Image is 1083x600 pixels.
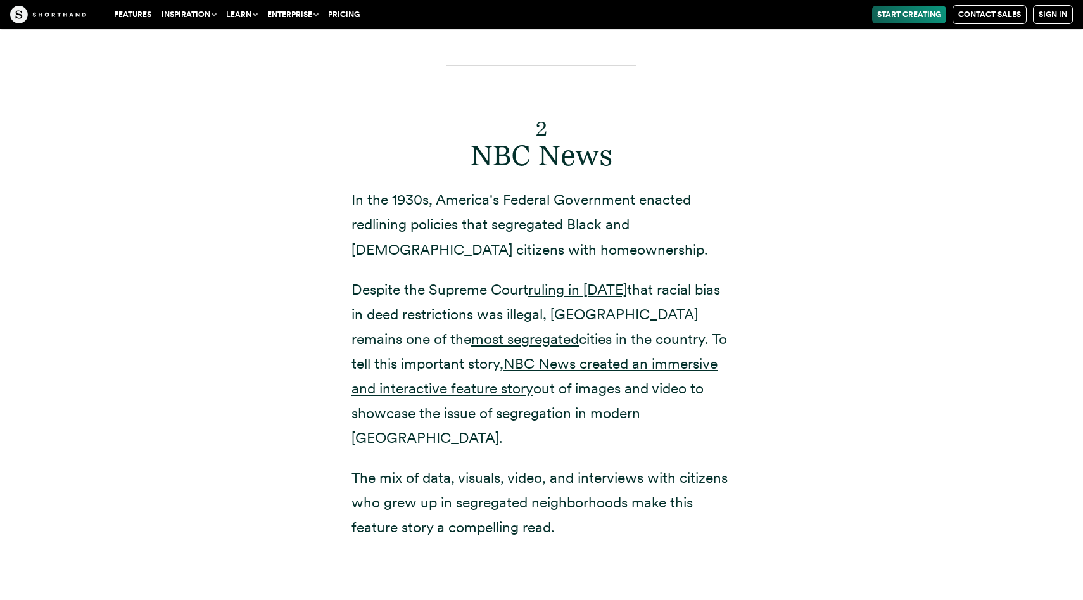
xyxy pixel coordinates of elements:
[351,278,731,451] p: Despite the Supreme Court that racial bias in deed restrictions was illegal, [GEOGRAPHIC_DATA] re...
[351,466,731,540] p: The mix of data, visuals, video, and interviews with citizens who grew up in segregated neighborh...
[351,355,718,397] a: NBC News created an immersive and interactive feature story
[351,103,731,172] h2: NBC News
[872,6,946,23] a: Start Creating
[109,6,156,23] a: Features
[221,6,262,23] button: Learn
[323,6,365,23] a: Pricing
[953,5,1027,24] a: Contact Sales
[262,6,323,23] button: Enterprise
[528,281,627,298] a: ruling in [DATE]
[156,6,221,23] button: Inspiration
[351,188,731,262] p: In the 1930s, America's Federal Government enacted redlining policies that segregated Black and [...
[1033,5,1073,24] a: Sign in
[471,330,579,348] a: most segregated
[10,6,86,23] img: The Craft
[536,116,547,141] sub: 2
